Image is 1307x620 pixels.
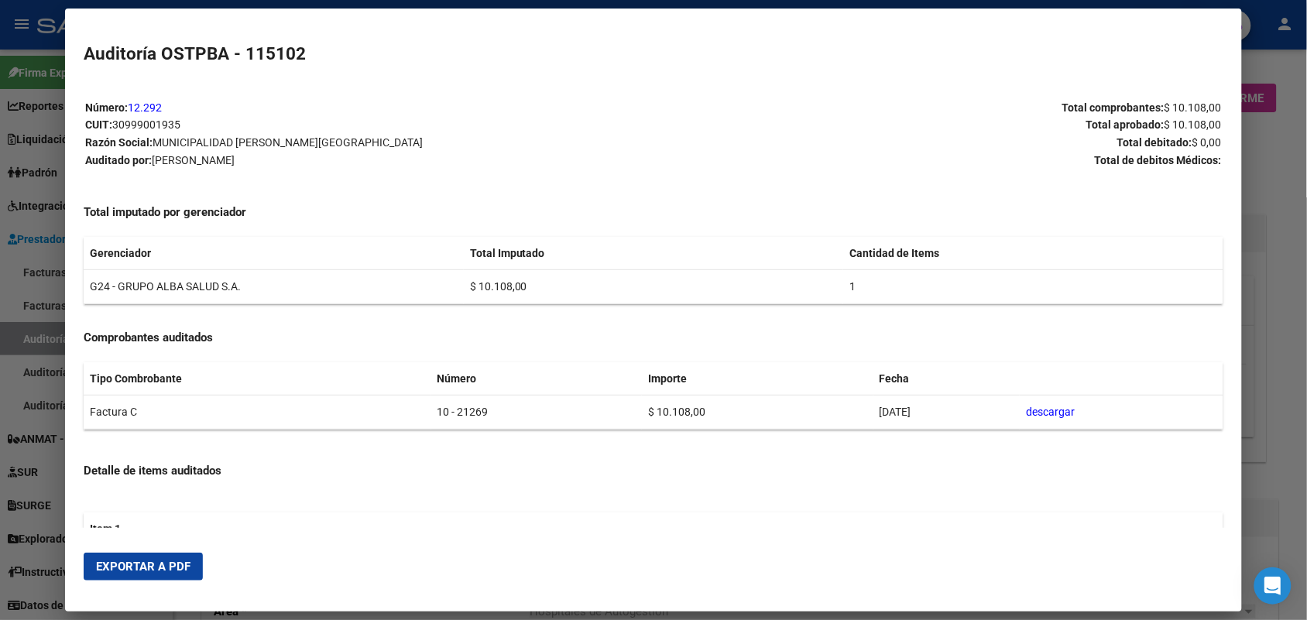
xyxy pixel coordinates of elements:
th: Número [431,362,642,396]
a: 12.292 [128,101,162,114]
td: [DATE] [873,396,1020,430]
span: [PERSON_NAME] [152,154,235,166]
span: 30999001935 [112,118,180,131]
p: CUIT: [85,116,653,134]
span: MUNICIPALIDAD [PERSON_NAME][GEOGRAPHIC_DATA] [153,136,423,149]
span: $ 0,00 [1192,136,1222,149]
td: $ 10.108,00 [642,396,873,430]
h4: Comprobantes auditados [84,329,1223,347]
button: Exportar a PDF [84,553,203,581]
td: $ 10.108,00 [464,270,843,304]
p: Razón Social: [85,134,653,152]
th: Cantidad de Items [843,237,1223,270]
td: 1 [843,270,1223,304]
h2: Auditoría OSTPBA - 115102 [84,41,1223,67]
p: Total comprobantes: [654,99,1222,117]
p: Número: [85,99,653,117]
span: $ 10.108,00 [1165,118,1222,131]
h4: Detalle de items auditados [84,462,1223,480]
strong: Item 1 [90,522,121,535]
div: Open Intercom Messenger [1254,567,1292,605]
p: Total de debitos Médicos: [654,152,1222,170]
td: G24 - GRUPO ALBA SALUD S.A. [84,270,463,304]
p: Total aprobado: [654,116,1222,134]
td: Factura C [84,396,431,430]
th: Total Imputado [464,237,843,270]
p: Auditado por: [85,152,653,170]
th: Tipo Combrobante [84,362,431,396]
span: Exportar a PDF [96,560,190,574]
p: Total debitado: [654,134,1222,152]
th: Gerenciador [84,237,463,270]
th: Fecha [873,362,1020,396]
a: descargar [1026,406,1075,418]
h4: Total imputado por gerenciador [84,204,1223,221]
span: $ 10.108,00 [1165,101,1222,114]
td: 10 - 21269 [431,396,642,430]
th: Importe [642,362,873,396]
